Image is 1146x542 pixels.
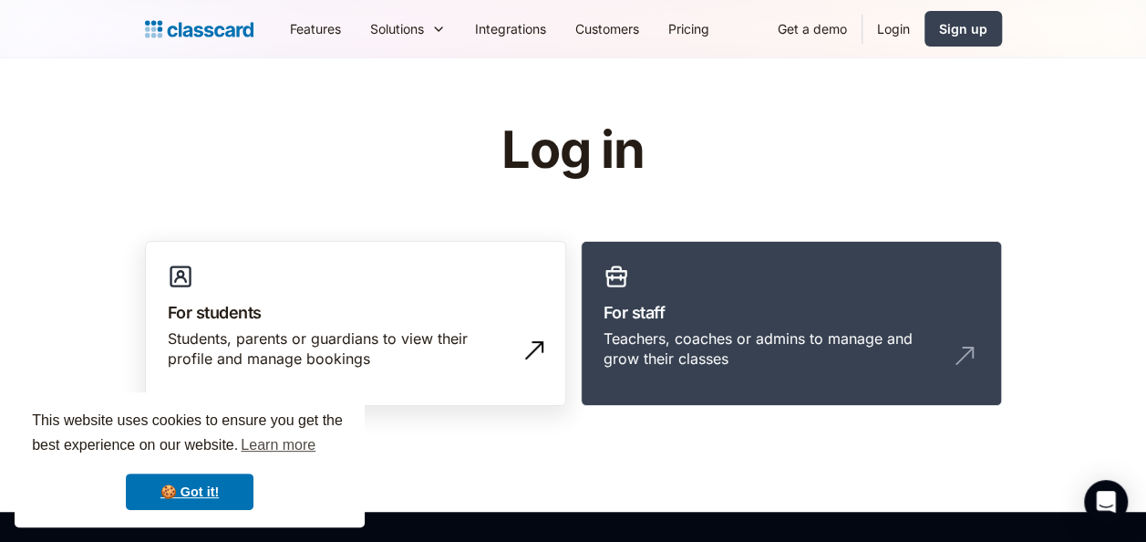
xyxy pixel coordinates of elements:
[145,241,566,407] a: For studentsStudents, parents or guardians to view their profile and manage bookings
[654,8,724,49] a: Pricing
[561,8,654,49] a: Customers
[924,11,1002,47] a: Sign up
[862,8,924,49] a: Login
[145,16,253,42] a: home
[939,19,987,38] div: Sign up
[604,328,943,370] div: Teachers, coaches or admins to manage and grow their classes
[370,19,424,38] div: Solutions
[168,328,507,370] div: Students, parents or guardians to view their profile and manage bookings
[126,474,253,510] a: dismiss cookie message
[604,300,979,325] h3: For staff
[32,410,347,459] span: This website uses cookies to ensure you get the best experience on our website.
[356,8,460,49] div: Solutions
[1084,480,1128,524] div: Open Intercom Messenger
[284,122,862,179] h1: Log in
[581,241,1002,407] a: For staffTeachers, coaches or admins to manage and grow their classes
[460,8,561,49] a: Integrations
[15,392,365,527] div: cookieconsent
[763,8,862,49] a: Get a demo
[168,300,543,325] h3: For students
[275,8,356,49] a: Features
[238,432,318,459] a: learn more about cookies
